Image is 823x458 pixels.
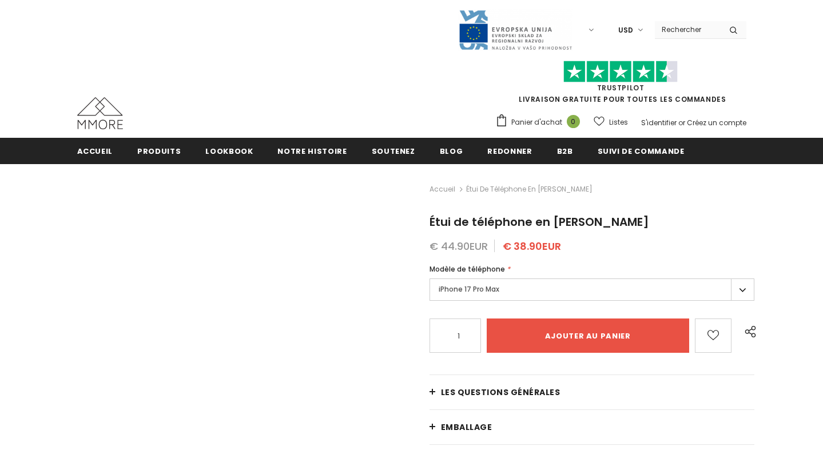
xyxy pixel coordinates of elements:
span: Les questions générales [441,387,560,398]
a: EMBALLAGE [430,410,755,444]
span: € 44.90EUR [430,239,488,253]
span: Lookbook [205,146,253,157]
span: Modèle de téléphone [430,264,505,274]
span: Étui de téléphone en [PERSON_NAME] [466,182,593,196]
span: 0 [567,115,580,128]
a: Notre histoire [277,138,347,164]
span: or [678,118,685,128]
input: Search Site [655,21,721,38]
img: Faites confiance aux étoiles pilotes [563,61,678,83]
span: Étui de téléphone en [PERSON_NAME] [430,214,649,230]
img: Javni Razpis [458,9,572,51]
span: USD [618,25,633,36]
a: Blog [440,138,463,164]
a: Accueil [430,182,455,196]
span: EMBALLAGE [441,421,492,433]
a: soutenez [372,138,415,164]
a: Produits [137,138,181,164]
input: Ajouter au panier [487,318,689,353]
a: Accueil [77,138,113,164]
span: LIVRAISON GRATUITE POUR TOUTES LES COMMANDES [495,66,746,104]
a: Javni Razpis [458,25,572,34]
a: S'identifier [641,118,677,128]
a: Listes [594,112,628,132]
a: Créez un compte [687,118,746,128]
a: B2B [557,138,573,164]
a: Lookbook [205,138,253,164]
span: Produits [137,146,181,157]
span: Suivi de commande [598,146,685,157]
span: € 38.90EUR [503,239,561,253]
img: Cas MMORE [77,97,123,129]
a: Les questions générales [430,375,755,409]
a: Panier d'achat 0 [495,114,586,131]
span: Redonner [487,146,532,157]
span: B2B [557,146,573,157]
a: Suivi de commande [598,138,685,164]
a: TrustPilot [597,83,645,93]
span: soutenez [372,146,415,157]
span: Accueil [77,146,113,157]
a: Redonner [487,138,532,164]
span: Panier d'achat [511,117,562,128]
span: Notre histoire [277,146,347,157]
span: Listes [609,117,628,128]
label: iPhone 17 Pro Max [430,278,755,301]
span: Blog [440,146,463,157]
